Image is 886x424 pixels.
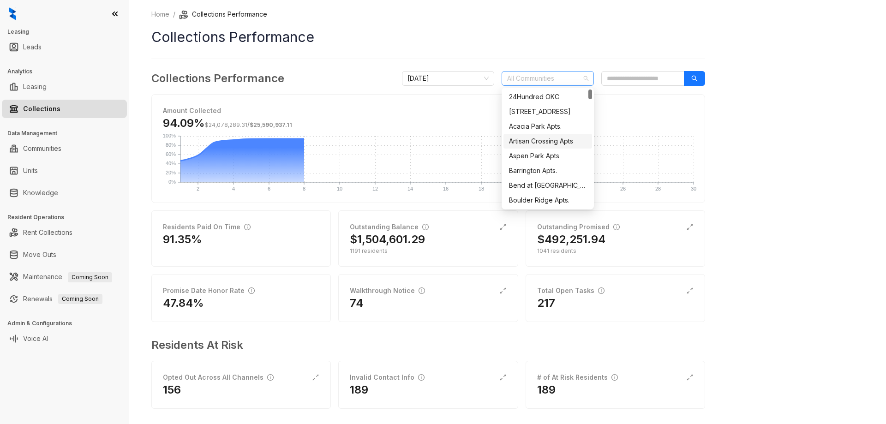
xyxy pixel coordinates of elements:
div: Boulder Ridge Apts. [503,193,592,208]
text: 20% [166,170,176,175]
h2: 189 [350,382,368,397]
li: Leads [2,38,127,56]
div: Artisan Crossing Apts [503,134,592,149]
h3: Resident Operations [7,213,129,221]
span: $24,078,289.31 [205,121,247,128]
a: Rent Collections [23,223,72,242]
img: logo [9,7,16,20]
h1: Collections Performance [151,27,705,48]
div: Total Open Tasks [537,286,605,296]
text: 10 [337,186,342,191]
span: info-circle [613,224,620,230]
h2: 217 [537,296,555,311]
text: 40% [166,161,176,166]
div: 24Hundred OKC [509,92,587,102]
div: Opted Out Across All Channels [163,372,274,382]
text: 16 [443,186,449,191]
h3: Residents At Risk [151,337,698,353]
span: / [205,121,292,128]
li: Voice AI [2,329,127,348]
h3: Data Management [7,129,129,137]
div: Barrington Apts. [509,166,587,176]
div: 24Hundred OKC [503,90,592,104]
text: 12 [372,186,378,191]
li: Move Outs [2,245,127,264]
span: info-circle [418,374,425,381]
span: expand-alt [499,223,507,231]
div: [STREET_ADDRESS] [509,107,587,117]
h3: Collections Performance [151,70,284,87]
li: Units [2,161,127,180]
text: 100% [163,133,176,138]
strong: Amount Collected [163,107,221,114]
span: expand-alt [686,223,694,231]
span: expand-alt [312,374,319,381]
div: 1041 residents [537,247,694,255]
li: Collections [2,100,127,118]
h2: $492,251.94 [537,232,605,247]
div: Outstanding Balance [350,222,429,232]
text: 80% [166,142,176,148]
span: Coming Soon [68,272,112,282]
a: Communities [23,139,61,158]
h2: 47.84% [163,296,204,311]
span: expand-alt [686,374,694,381]
a: Move Outs [23,245,56,264]
li: Communities [2,139,127,158]
span: expand-alt [499,374,507,381]
span: Coming Soon [58,294,102,304]
text: 0% [168,179,176,185]
div: Barrington Apts. [503,163,592,178]
div: Artisan Crossing Apts [509,136,587,146]
span: info-circle [267,374,274,381]
h2: 91.35% [163,232,202,247]
text: 28 [655,186,661,191]
div: 1191 residents [350,247,506,255]
h2: 189 [537,382,556,397]
div: Aspen Park Apts [509,151,587,161]
div: Acacia Park Apts. [509,121,587,131]
h2: 74 [350,296,363,311]
span: info-circle [611,374,618,381]
a: RenewalsComing Soon [23,290,102,308]
span: info-circle [244,224,251,230]
li: Knowledge [2,184,127,202]
text: 60% [166,151,176,157]
div: # of At Risk Residents [537,372,618,382]
h3: 94.09% [163,116,292,131]
span: expand-alt [499,287,507,294]
a: Units [23,161,38,180]
span: info-circle [248,287,255,294]
li: / [173,9,175,19]
div: Residents Paid On Time [163,222,251,232]
span: info-circle [598,287,605,294]
li: Rent Collections [2,223,127,242]
a: Knowledge [23,184,58,202]
li: Leasing [2,78,127,96]
li: Maintenance [2,268,127,286]
h2: $1,504,601.29 [350,232,425,247]
text: 4 [232,186,235,191]
text: 14 [407,186,413,191]
div: Walkthrough Notice [350,286,425,296]
text: 30 [691,186,696,191]
span: $25,590,937.11 [250,121,292,128]
h3: Analytics [7,67,129,76]
div: Boulder Ridge Apts. [509,195,587,205]
span: expand-alt [686,287,694,294]
div: Acacia Park Apts. [503,119,592,134]
div: Invalid Contact Info [350,372,425,382]
span: search [691,75,698,82]
div: Promise Date Honor Rate [163,286,255,296]
text: 18 [479,186,484,191]
a: Home [150,9,171,19]
span: info-circle [419,287,425,294]
text: 2 [197,186,199,191]
h2: 156 [163,382,181,397]
div: 97 North Oak [503,104,592,119]
div: Outstanding Promised [537,222,620,232]
span: info-circle [422,224,429,230]
div: Bend at [GEOGRAPHIC_DATA] [509,180,587,191]
text: 6 [268,186,270,191]
h3: Admin & Configurations [7,319,129,328]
